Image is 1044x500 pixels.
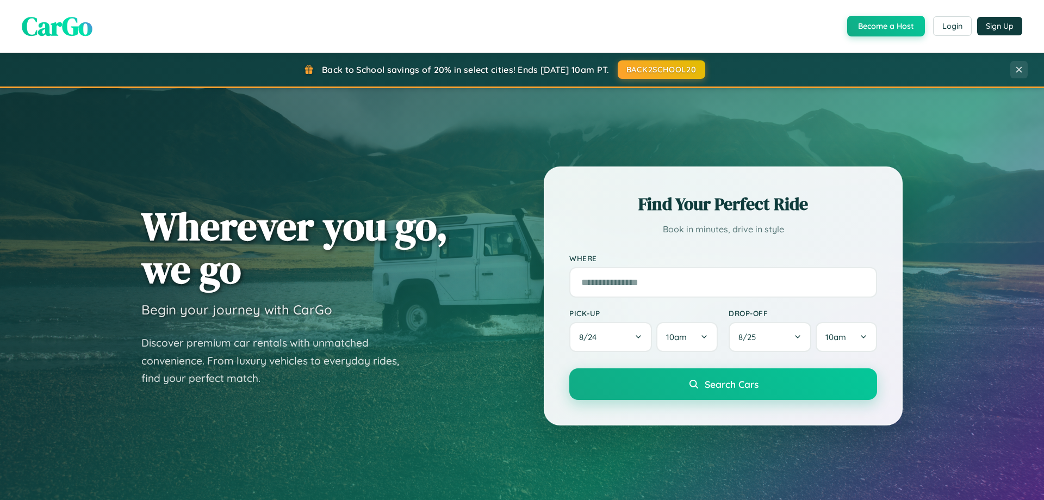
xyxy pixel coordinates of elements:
span: 10am [666,332,687,342]
button: Become a Host [847,16,925,36]
label: Where [569,254,877,263]
button: Sign Up [977,17,1022,35]
p: Discover premium car rentals with unmatched convenience. From luxury vehicles to everyday rides, ... [141,334,413,387]
label: Drop-off [729,308,877,318]
h2: Find Your Perfect Ride [569,192,877,216]
button: BACK2SCHOOL20 [618,60,705,79]
span: 8 / 24 [579,332,602,342]
button: 10am [656,322,718,352]
button: Login [933,16,972,36]
span: CarGo [22,8,92,44]
h1: Wherever you go, we go [141,205,448,291]
span: Back to School savings of 20% in select cities! Ends [DATE] 10am PT. [322,64,609,75]
span: 8 / 25 [738,332,761,342]
label: Pick-up [569,308,718,318]
span: Search Cars [705,378,759,390]
p: Book in minutes, drive in style [569,221,877,237]
span: 10am [825,332,846,342]
button: Search Cars [569,368,877,400]
h3: Begin your journey with CarGo [141,301,332,318]
button: 8/25 [729,322,811,352]
button: 10am [816,322,877,352]
button: 8/24 [569,322,652,352]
